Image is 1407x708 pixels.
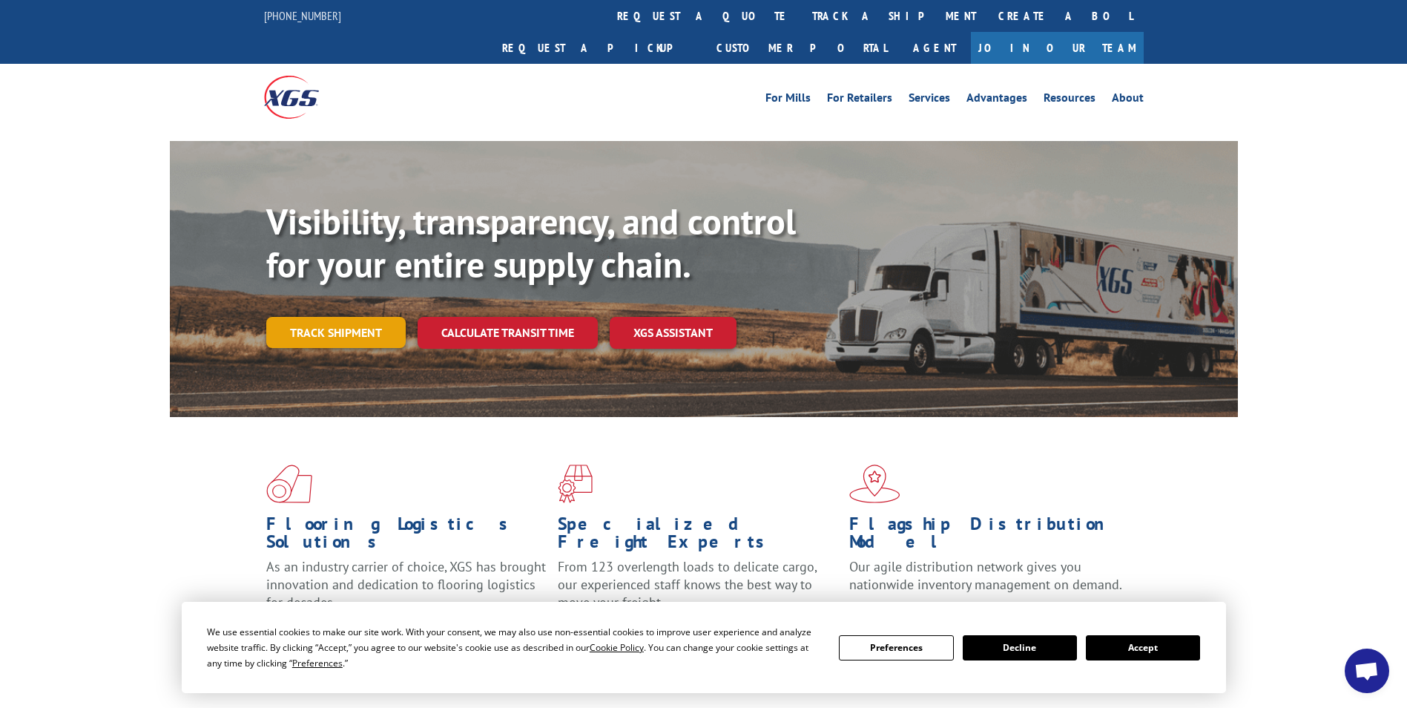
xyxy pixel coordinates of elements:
h1: Flagship Distribution Model [849,515,1130,558]
a: For Mills [765,92,811,108]
a: For Retailers [827,92,892,108]
p: From 123 overlength loads to delicate cargo, our experienced staff knows the best way to move you... [558,558,838,624]
img: xgs-icon-total-supply-chain-intelligence-red [266,465,312,503]
b: Visibility, transparency, and control for your entire supply chain. [266,198,796,287]
button: Preferences [839,635,953,661]
span: Cookie Policy [590,641,644,654]
span: Our agile distribution network gives you nationwide inventory management on demand. [849,558,1122,593]
button: Accept [1086,635,1200,661]
a: XGS ASSISTANT [610,317,737,349]
div: We use essential cookies to make our site work. With your consent, we may also use non-essential ... [207,624,821,671]
a: Request a pickup [491,32,705,64]
a: [PHONE_NUMBER] [264,8,341,23]
a: Track shipment [266,317,406,348]
div: Open chat [1345,649,1389,693]
h1: Specialized Freight Experts [558,515,838,558]
a: Services [909,92,950,108]
a: Advantages [966,92,1027,108]
a: Customer Portal [705,32,898,64]
div: Cookie Consent Prompt [182,602,1226,693]
span: Preferences [292,657,343,669]
a: About [1112,92,1144,108]
a: Resources [1044,92,1095,108]
a: Agent [898,32,971,64]
span: As an industry carrier of choice, XGS has brought innovation and dedication to flooring logistics... [266,558,546,611]
a: Join Our Team [971,32,1144,64]
img: xgs-icon-flagship-distribution-model-red [849,465,900,503]
h1: Flooring Logistics Solutions [266,515,547,558]
button: Decline [963,635,1077,661]
img: xgs-icon-focused-on-flooring-red [558,465,593,503]
a: Calculate transit time [418,317,598,349]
